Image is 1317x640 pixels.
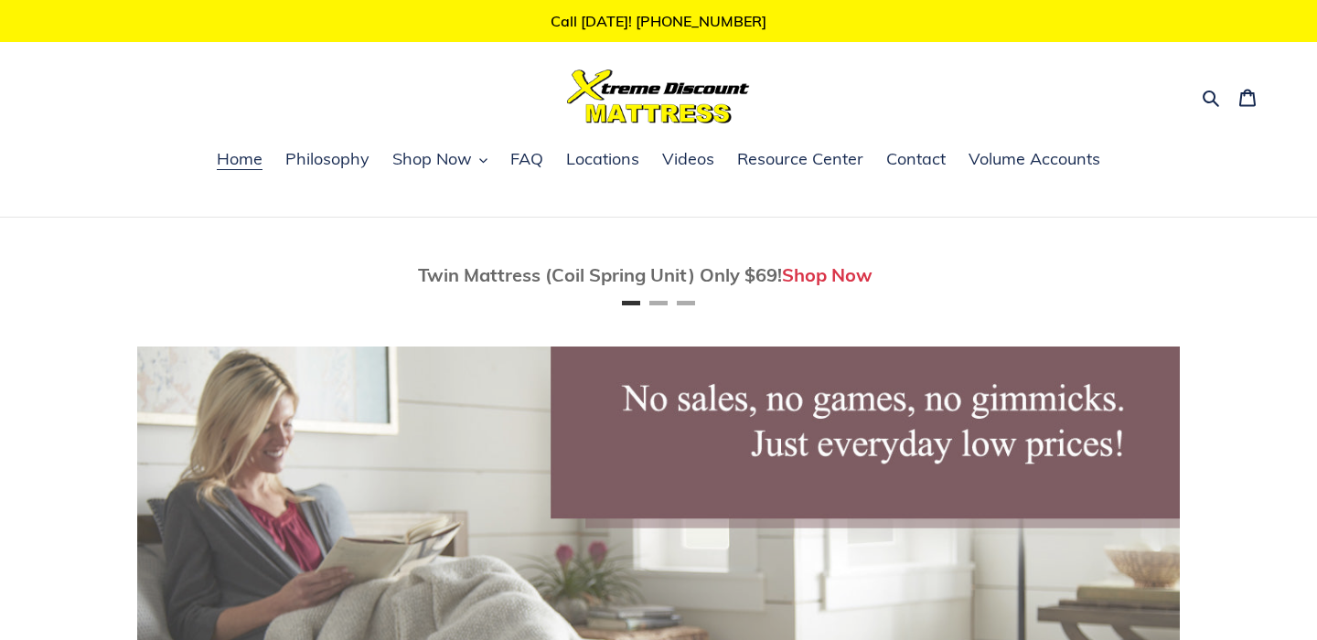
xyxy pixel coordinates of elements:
[217,148,262,170] span: Home
[649,301,668,305] button: Page 2
[567,69,750,123] img: Xtreme Discount Mattress
[622,301,640,305] button: Page 1
[677,301,695,305] button: Page 3
[510,148,543,170] span: FAQ
[285,148,369,170] span: Philosophy
[737,148,863,170] span: Resource Center
[886,148,946,170] span: Contact
[728,146,873,174] a: Resource Center
[969,148,1100,170] span: Volume Accounts
[877,146,955,174] a: Contact
[566,148,639,170] span: Locations
[418,263,782,286] span: Twin Mattress (Coil Spring Unit) Only $69!
[959,146,1109,174] a: Volume Accounts
[782,263,873,286] a: Shop Now
[501,146,552,174] a: FAQ
[208,146,272,174] a: Home
[557,146,648,174] a: Locations
[276,146,379,174] a: Philosophy
[653,146,723,174] a: Videos
[383,146,497,174] button: Shop Now
[662,148,714,170] span: Videos
[392,148,472,170] span: Shop Now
